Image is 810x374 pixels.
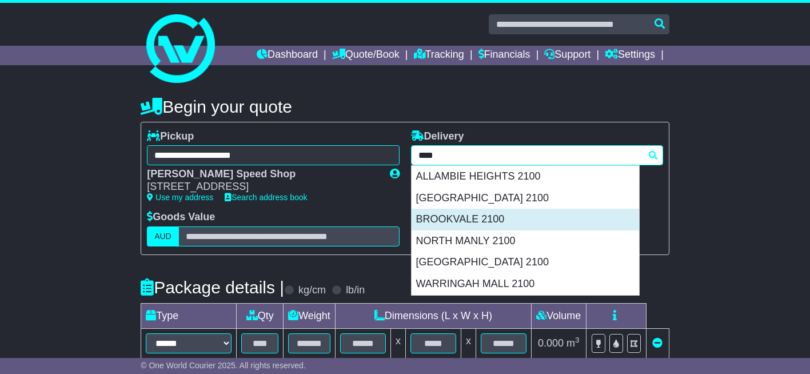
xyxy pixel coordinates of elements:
[141,303,237,328] td: Type
[412,209,639,230] div: BROOKVALE 2100
[478,46,530,65] a: Financials
[412,166,639,188] div: ALLAMBIE HEIGHTS 2100
[298,284,326,297] label: kg/cm
[147,193,213,202] a: Use my address
[531,303,586,328] td: Volume
[605,46,655,65] a: Settings
[461,328,476,358] td: x
[147,181,378,193] div: [STREET_ADDRESS]
[538,337,564,349] span: 0.000
[412,230,639,252] div: NORTH MANLY 2100
[141,97,669,116] h4: Begin your quote
[335,303,531,328] td: Dimensions (L x W x H)
[566,337,580,349] span: m
[237,303,284,328] td: Qty
[411,145,663,165] typeahead: Please provide city
[332,46,400,65] a: Quote/Book
[141,361,306,370] span: © One World Courier 2025. All rights reserved.
[147,168,378,181] div: [PERSON_NAME] Speed Shop
[390,328,405,358] td: x
[147,226,179,246] label: AUD
[412,188,639,209] div: [GEOGRAPHIC_DATA] 2100
[284,303,336,328] td: Weight
[412,252,639,273] div: [GEOGRAPHIC_DATA] 2100
[346,284,365,297] label: lb/in
[575,336,580,344] sup: 3
[257,46,318,65] a: Dashboard
[414,46,464,65] a: Tracking
[225,193,307,202] a: Search address book
[147,211,215,224] label: Goods Value
[652,337,663,349] a: Remove this item
[411,130,464,143] label: Delivery
[412,273,639,295] div: WARRINGAH MALL 2100
[544,46,590,65] a: Support
[141,278,284,297] h4: Package details |
[147,130,194,143] label: Pickup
